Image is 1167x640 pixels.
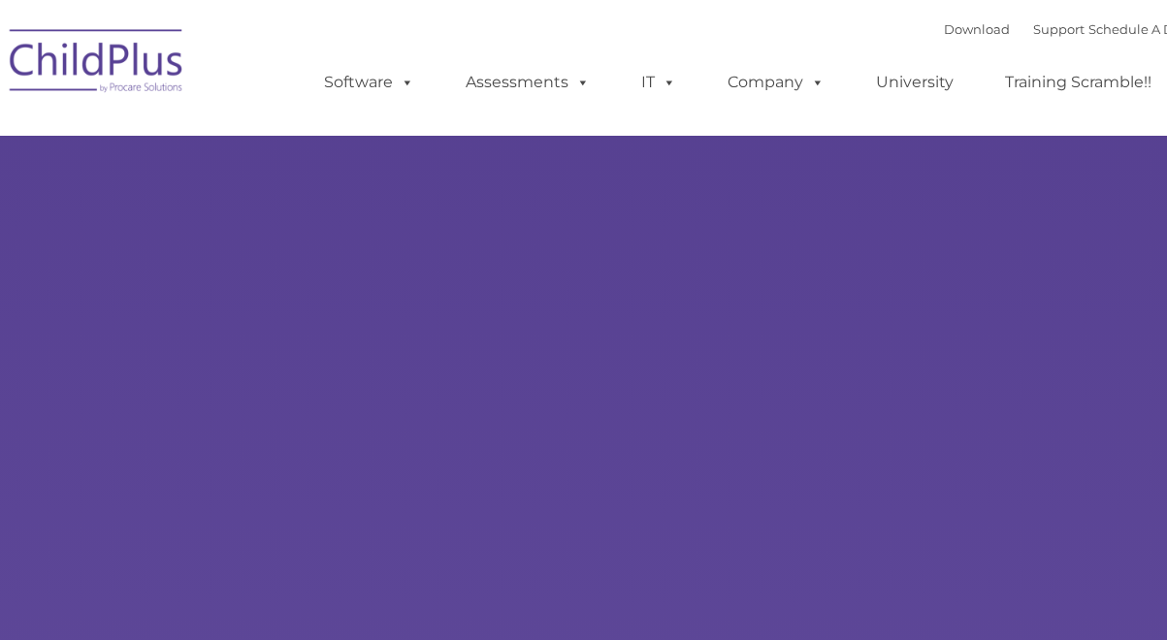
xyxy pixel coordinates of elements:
[446,63,609,102] a: Assessments
[857,63,973,102] a: University
[622,63,696,102] a: IT
[708,63,844,102] a: Company
[305,63,434,102] a: Software
[944,21,1010,37] a: Download
[1033,21,1085,37] a: Support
